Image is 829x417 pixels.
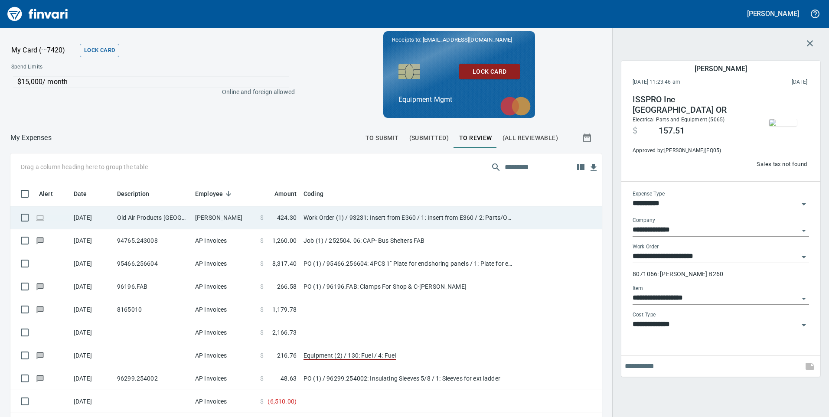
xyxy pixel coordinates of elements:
[272,236,297,245] span: 1,260.00
[459,133,492,143] span: To Review
[70,367,114,390] td: [DATE]
[695,64,747,73] h5: [PERSON_NAME]
[659,126,685,136] span: 157.51
[398,94,520,105] p: Equipment Mgmt
[466,66,513,77] span: Lock Card
[70,275,114,298] td: [DATE]
[747,9,799,18] h5: [PERSON_NAME]
[192,275,257,298] td: AP Invoices
[409,133,449,143] span: (Submitted)
[300,344,517,367] td: Equipment (2) / 130: Fuel / 4: Fuel
[633,117,725,123] span: Electrical Parts and Equipment (5065)
[268,397,297,406] span: ( 6,510.00 )
[300,206,517,229] td: Work Order (1) / 93231: Insert from E360 / 1: Insert from E360 / 2: Parts/Other
[70,344,114,367] td: [DATE]
[70,298,114,321] td: [DATE]
[633,244,659,250] label: Work Order
[272,328,297,337] span: 2,166.73
[633,126,637,136] span: $
[260,236,264,245] span: $
[277,213,297,222] span: 424.30
[459,64,520,80] button: Lock Card
[633,313,656,318] label: Cost Type
[11,45,76,55] p: My Card (···7420)
[798,293,810,305] button: Open
[36,283,45,289] span: Has messages
[70,321,114,344] td: [DATE]
[117,189,150,199] span: Description
[36,215,45,220] span: Online transaction
[800,33,820,54] button: Close transaction
[422,36,513,44] span: [EMAIL_ADDRESS][DOMAIN_NAME]
[192,206,257,229] td: [PERSON_NAME]
[36,352,45,358] span: Has messages
[587,161,600,174] button: Download Table
[392,36,526,44] p: Receipts to:
[192,390,257,413] td: AP Invoices
[10,133,52,143] p: My Expenses
[633,78,736,87] span: [DATE] 11:23:46 am
[260,397,264,406] span: $
[300,367,517,390] td: PO (1) / 96299.254002: Insulating Sleeves 5/8 / 1: Sleeves for ext ladder
[39,189,53,199] span: Alert
[192,344,257,367] td: AP Invoices
[36,375,45,381] span: Has messages
[496,92,535,120] img: mastercard.svg
[70,206,114,229] td: [DATE]
[277,351,297,360] span: 216.76
[300,229,517,252] td: Job (1) / 252504. 06: CAP- Bus Shelters FAB
[366,133,399,143] span: To Submit
[277,282,297,291] span: 266.58
[195,189,234,199] span: Employee
[70,229,114,252] td: [DATE]
[192,252,257,275] td: AP Invoices
[114,252,192,275] td: 95466.256604
[260,351,264,360] span: $
[74,189,98,199] span: Date
[70,390,114,413] td: [DATE]
[272,305,297,314] span: 1,179.78
[633,147,751,155] span: Approved by: [PERSON_NAME] ( EQ05 )
[633,270,809,278] p: 8071066: [PERSON_NAME] B260
[304,189,335,199] span: Coding
[300,275,517,298] td: PO (1) / 96196.FAB: Clamps For Shop & C-[PERSON_NAME]
[798,198,810,210] button: Open
[17,77,289,87] p: $15,000 / month
[263,189,297,199] span: Amount
[4,88,295,96] p: Online and foreign allowed
[195,189,223,199] span: Employee
[260,213,264,222] span: $
[117,189,161,199] span: Description
[769,119,797,126] img: receipts%2Ftapani%2F2025-09-02%2F9mFQdhIF8zLowLGbDphOVZksN8b2__yJ2yHgxdGpwc2tOy3uRQ_thumb.jpg
[574,127,602,148] button: Show transactions within a particular date range
[274,189,297,199] span: Amount
[260,374,264,383] span: $
[754,158,809,171] button: Sales tax not found
[114,229,192,252] td: 94765.243008
[10,133,52,143] nav: breadcrumb
[798,251,810,263] button: Open
[70,252,114,275] td: [DATE]
[36,238,45,243] span: Has messages
[798,225,810,237] button: Open
[633,192,665,197] label: Expense Type
[633,286,643,291] label: Item
[39,189,64,199] span: Alert
[11,63,168,72] span: Spend Limits
[736,78,807,87] span: This charge was settled by the merchant and appears on the 2025/09/06 statement.
[114,275,192,298] td: 96196.FAB
[798,319,810,331] button: Open
[260,305,264,314] span: $
[5,3,70,24] img: Finvari
[633,218,655,223] label: Company
[304,189,323,199] span: Coding
[281,374,297,383] span: 48.63
[114,206,192,229] td: Old Air Products [GEOGRAPHIC_DATA] [GEOGRAPHIC_DATA]
[503,133,558,143] span: (All Reviewable)
[272,259,297,268] span: 8,317.40
[574,161,587,174] button: Choose columns to display
[192,367,257,390] td: AP Invoices
[192,298,257,321] td: AP Invoices
[757,160,807,169] span: Sales tax not found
